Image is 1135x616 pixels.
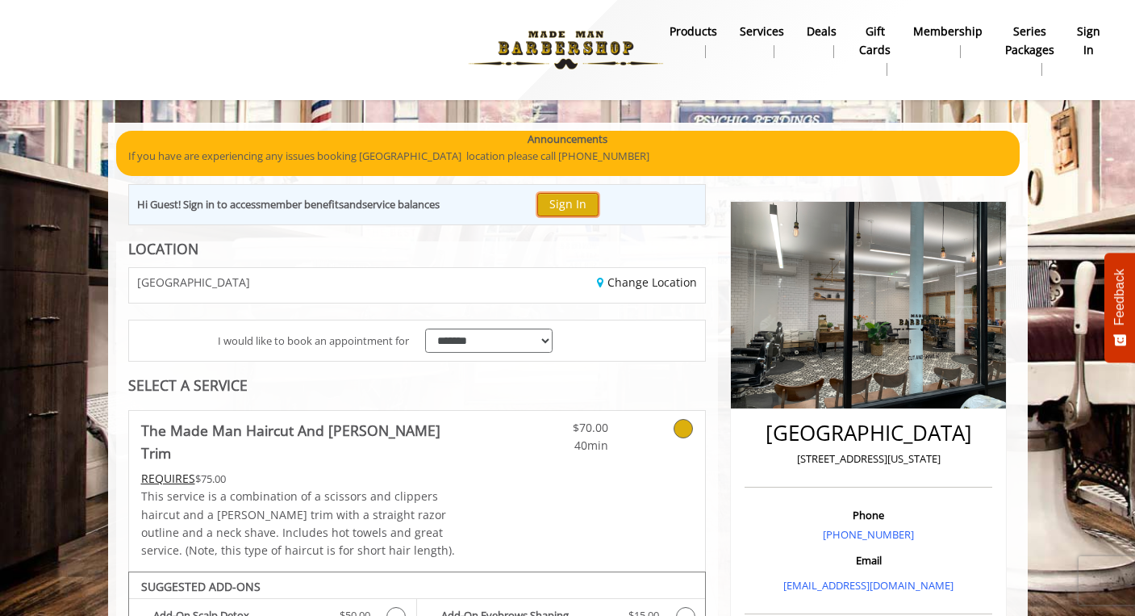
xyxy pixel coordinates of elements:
h3: Email [749,555,988,566]
button: Feedback - Show survey [1104,253,1135,362]
a: DealsDeals [795,20,848,62]
span: $70.00 [513,419,608,437]
span: Feedback [1112,269,1127,325]
b: Membership [913,23,983,40]
div: Hi Guest! Sign in to access and [137,196,440,213]
b: Announcements [528,131,607,148]
a: Change Location [597,274,697,290]
span: I would like to book an appointment for [218,333,409,350]
b: The Made Man Haircut And [PERSON_NAME] Trim [141,419,465,464]
b: LOCATION [128,239,198,258]
a: [PHONE_NUMBER] [823,527,914,542]
b: Series packages [1005,23,1054,59]
h3: Phone [749,509,988,521]
img: Made Man Barbershop logo [455,6,677,94]
h2: [GEOGRAPHIC_DATA] [749,421,988,445]
b: gift cards [859,23,891,59]
a: Series packagesSeries packages [994,20,1066,80]
p: [STREET_ADDRESS][US_STATE] [749,450,988,467]
a: Productsproducts [658,20,728,62]
b: sign in [1077,23,1100,59]
button: Sign In [537,193,599,216]
div: SELECT A SERVICE [128,378,707,393]
span: This service needs some Advance to be paid before we block your appointment [141,471,195,486]
a: sign insign in [1066,20,1112,62]
b: service balances [362,197,440,212]
b: products [670,23,717,40]
b: Deals [807,23,837,40]
p: This service is a combination of a scissors and clippers haircut and a [PERSON_NAME] trim with a ... [141,488,465,560]
p: If you have are experiencing any issues booking [GEOGRAPHIC_DATA] location please call [PHONE_NUM... [128,148,1008,165]
b: Services [740,23,784,40]
b: member benefits [261,197,344,212]
span: [GEOGRAPHIC_DATA] [137,276,250,288]
div: $75.00 [141,470,465,488]
b: SUGGESTED ADD-ONS [141,579,261,594]
a: MembershipMembership [902,20,994,62]
a: [EMAIL_ADDRESS][DOMAIN_NAME] [783,578,953,593]
span: 40min [513,437,608,455]
a: Gift cardsgift cards [848,20,902,80]
a: ServicesServices [728,20,795,62]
